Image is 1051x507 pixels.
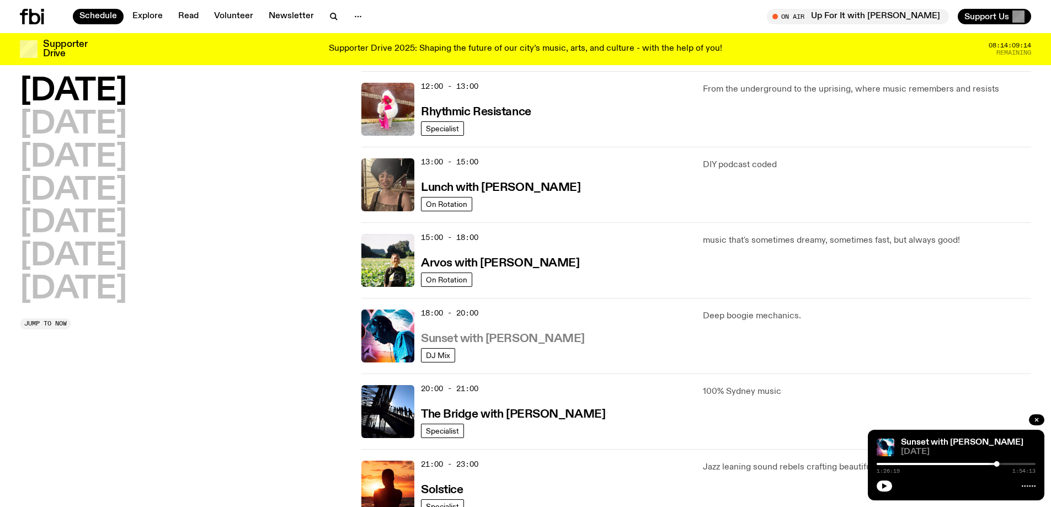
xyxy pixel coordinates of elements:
[989,42,1031,49] span: 08:14:09:14
[361,234,414,287] img: Bri is smiling and wearing a black t-shirt. She is standing in front of a lush, green field. Ther...
[20,274,127,305] button: [DATE]
[20,318,71,329] button: Jump to now
[421,81,478,92] span: 12:00 - 13:00
[421,383,478,394] span: 20:00 - 21:00
[996,50,1031,56] span: Remaining
[20,76,127,107] button: [DATE]
[421,232,478,243] span: 15:00 - 18:00
[901,448,1036,456] span: [DATE]
[361,83,414,136] img: Attu crouches on gravel in front of a brown wall. They are wearing a white fur coat with a hood, ...
[703,385,1031,398] p: 100% Sydney music
[421,180,580,194] a: Lunch with [PERSON_NAME]
[901,438,1023,447] a: Sunset with [PERSON_NAME]
[421,348,455,362] a: DJ Mix
[73,9,124,24] a: Schedule
[703,461,1031,474] p: Jazz leaning sound rebels crafting beautifully intricate dreamscapes.
[703,309,1031,323] p: Deep boogie mechanics.
[703,158,1031,172] p: DIY podcast coded
[421,121,464,136] a: Specialist
[421,157,478,167] span: 13:00 - 15:00
[126,9,169,24] a: Explore
[207,9,260,24] a: Volunteer
[958,9,1031,24] button: Support Us
[426,275,467,284] span: On Rotation
[421,459,478,469] span: 21:00 - 23:00
[421,182,580,194] h3: Lunch with [PERSON_NAME]
[172,9,205,24] a: Read
[421,482,463,496] a: Solstice
[421,255,579,269] a: Arvos with [PERSON_NAME]
[361,309,414,362] img: Simon Caldwell stands side on, looking downwards. He has headphones on. Behind him is a brightly ...
[964,12,1009,22] span: Support Us
[703,83,1031,96] p: From the underground to the uprising, where music remembers and resists
[421,331,585,345] a: Sunset with [PERSON_NAME]
[421,197,472,211] a: On Rotation
[421,258,579,269] h3: Arvos with [PERSON_NAME]
[877,468,900,474] span: 1:26:19
[421,104,531,118] a: Rhythmic Resistance
[43,40,87,58] h3: Supporter Drive
[426,200,467,208] span: On Rotation
[20,175,127,206] button: [DATE]
[20,241,127,272] button: [DATE]
[421,407,605,420] a: The Bridge with [PERSON_NAME]
[767,9,949,24] button: On AirUp For It with [PERSON_NAME]
[877,439,894,456] img: Simon Caldwell stands side on, looking downwards. He has headphones on. Behind him is a brightly ...
[24,321,67,327] span: Jump to now
[329,44,722,54] p: Supporter Drive 2025: Shaping the future of our city’s music, arts, and culture - with the help o...
[20,208,127,239] button: [DATE]
[421,409,605,420] h3: The Bridge with [PERSON_NAME]
[703,234,1031,247] p: music that's sometimes dreamy, sometimes fast, but always good!
[262,9,321,24] a: Newsletter
[421,333,585,345] h3: Sunset with [PERSON_NAME]
[20,109,127,140] button: [DATE]
[421,106,531,118] h3: Rhythmic Resistance
[361,385,414,438] img: People climb Sydney's Harbour Bridge
[421,424,464,438] a: Specialist
[20,142,127,173] button: [DATE]
[426,351,450,359] span: DJ Mix
[426,124,459,132] span: Specialist
[421,308,478,318] span: 18:00 - 20:00
[421,484,463,496] h3: Solstice
[421,273,472,287] a: On Rotation
[1012,468,1036,474] span: 1:54:13
[426,426,459,435] span: Specialist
